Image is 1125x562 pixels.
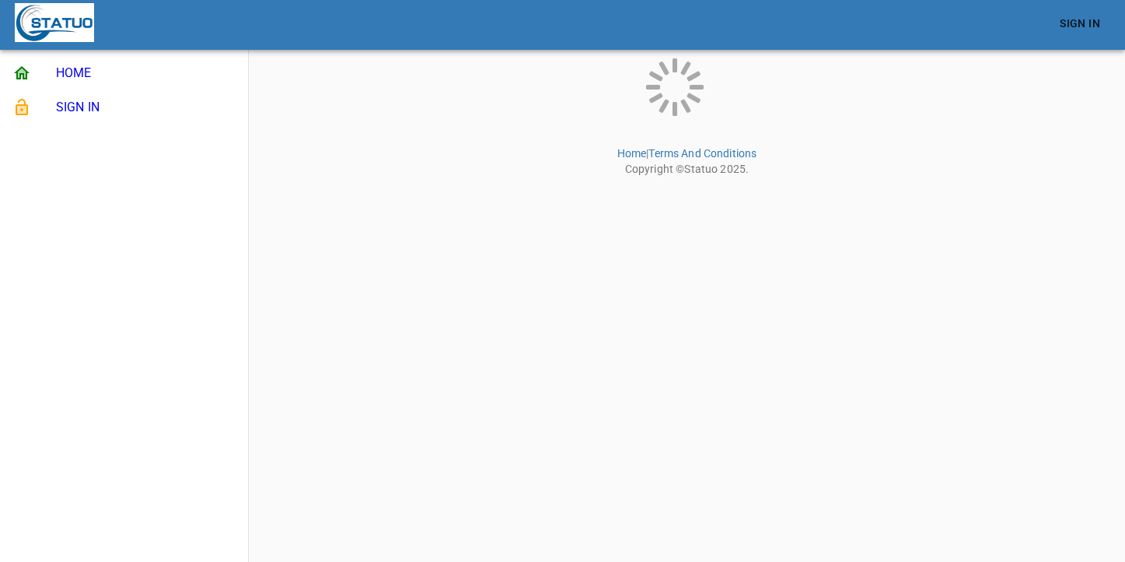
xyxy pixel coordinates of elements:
img: Statuo [15,3,94,42]
span: SIGN IN [56,98,236,117]
p: | Copyright © 2025 . [255,122,1119,177]
a: Home [617,147,647,160]
span: Sign In [1060,14,1100,33]
a: Sign In [1053,9,1106,38]
a: Terms And Conditions [648,147,756,160]
a: Statuo [684,163,718,175]
span: HOME [56,64,236,83]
